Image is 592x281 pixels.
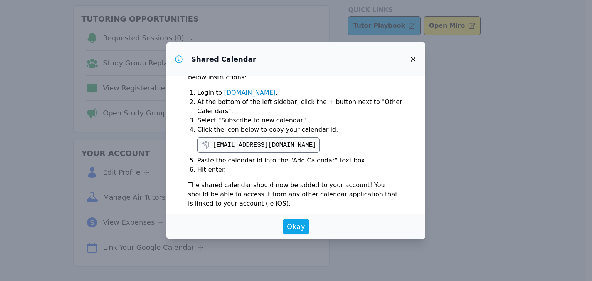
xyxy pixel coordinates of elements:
[283,219,309,234] button: Okay
[197,165,404,174] li: Hit enter.
[197,116,404,125] li: Select "Subscribe to new calendar".
[197,125,404,153] li: Click the icon below to copy your calendar id:
[224,89,276,96] a: [DOMAIN_NAME]
[213,140,316,150] pre: [EMAIL_ADDRESS][DOMAIN_NAME]
[188,181,404,208] p: The shared calendar should now be added to your account! You should be able to access it from any...
[197,88,404,97] li: Login to .
[197,156,404,165] li: Paste the calendar id into the "Add Calendar" text box.
[287,221,305,232] span: Okay
[197,97,404,116] li: At the bottom of the left sidebar, click the + button next to "Other Calendars".
[191,55,256,64] h3: Shared Calendar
